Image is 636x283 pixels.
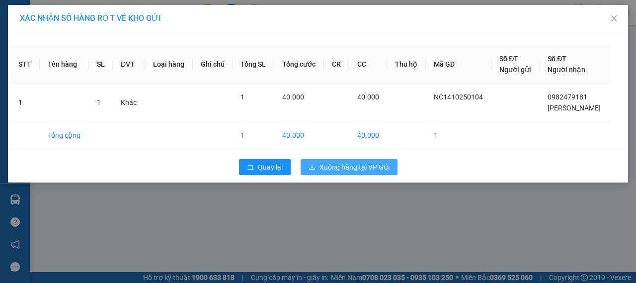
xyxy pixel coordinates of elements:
span: Số ĐT [499,55,518,63]
img: logo [5,29,26,64]
button: rollbackQuay lại [239,159,291,175]
span: Người nhận [548,66,585,74]
th: ĐVT [113,45,145,84]
th: Tổng SL [233,45,274,84]
th: Thu hộ [387,45,426,84]
button: downloadXuống hàng tại VP Gửi [301,159,397,175]
th: CC [349,45,388,84]
th: Tổng cước [274,45,324,84]
span: Quay lại [258,162,283,173]
td: Khác [113,84,145,122]
span: close [610,14,618,22]
td: Tổng cộng [40,122,89,149]
span: SĐT XE [47,42,79,53]
th: STT [10,45,40,84]
span: 40.000 [282,93,304,101]
span: 0982479181 [548,93,587,101]
th: Ghi chú [193,45,233,84]
span: [PERSON_NAME] [548,104,601,112]
td: 1 [10,84,40,122]
span: Người gửi [499,66,531,74]
span: 1 [240,93,244,101]
span: NC1410250104 [103,40,163,51]
span: rollback [247,164,254,172]
th: Tên hàng [40,45,89,84]
span: NC1410250104 [434,93,483,101]
span: 1 [97,98,101,106]
th: CR [324,45,349,84]
span: Số ĐT [548,55,566,63]
span: XÁC NHẬN SỐ HÀNG RỚT VỀ KHO GỬI [20,13,161,23]
th: SL [89,45,113,84]
span: download [309,164,316,172]
th: Mã GD [426,45,491,84]
strong: CHUYỂN PHÁT NHANH ĐÔNG LÝ [31,8,99,40]
td: 40.000 [349,122,388,149]
span: 40.000 [357,93,379,101]
button: Close [600,5,628,33]
strong: PHIẾU BIÊN NHẬN [38,55,92,76]
td: 1 [426,122,491,149]
td: 1 [233,122,274,149]
span: Xuống hàng tại VP Gửi [319,162,390,173]
th: Loại hàng [145,45,193,84]
td: 40.000 [274,122,324,149]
